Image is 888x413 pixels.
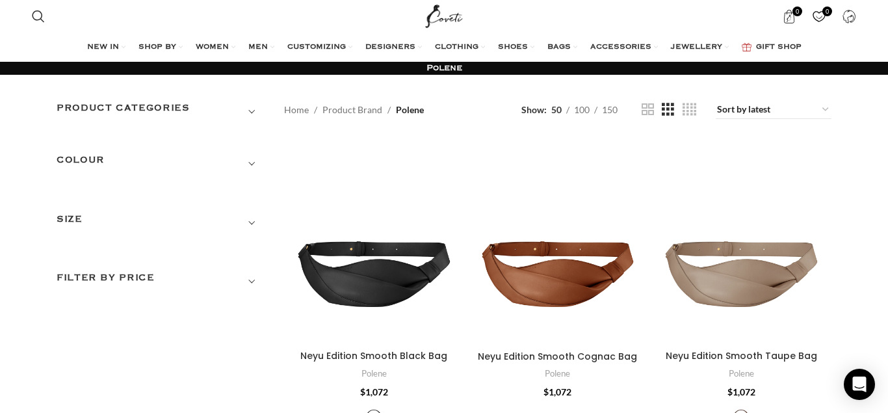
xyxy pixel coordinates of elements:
span: BAGS [547,42,571,53]
span: ACCESSORIES [590,42,651,53]
img: GiftBag [742,43,751,51]
span: SHOES [498,42,528,53]
span: JEWELLERY [671,42,722,53]
a: GIFT SHOP [742,34,802,60]
a: MEN [248,34,274,60]
a: Neyu Edition Smooth Black Bag [284,139,464,344]
div: My Wishlist [806,3,833,29]
a: SHOP BY [138,34,183,60]
a: Search [25,3,51,29]
span: NEW IN [87,42,119,53]
a: DESIGNERS [365,34,422,60]
a: JEWELLERY [671,34,729,60]
a: Neyu Edition Smooth Taupe Bag [666,349,817,362]
a: Polene [729,367,754,380]
a: Site logo [423,10,466,21]
a: CLOTHING [435,34,485,60]
a: 0 [776,3,803,29]
a: BAGS [547,34,577,60]
span: $ [543,386,549,397]
a: SHOES [498,34,534,60]
a: Neyu Edition Smooth Taupe Bag [651,139,831,344]
span: GIFT SHOP [756,42,802,53]
span: $ [727,386,733,397]
a: WOMEN [196,34,235,60]
span: DESIGNERS [365,42,415,53]
span: SHOP BY [138,42,176,53]
span: WOMEN [196,42,229,53]
span: MEN [248,42,268,53]
a: ACCESSORIES [590,34,658,60]
a: NEW IN [87,34,125,60]
span: CLOTHING [435,42,478,53]
div: Main navigation [25,34,863,60]
a: Polene [545,367,570,380]
a: Neyu Edition Smooth Cognac Bag [478,350,637,363]
div: Open Intercom Messenger [844,369,875,400]
h3: SIZE [57,212,265,234]
a: Neyu Edition Smooth Black Bag [300,349,447,362]
h3: COLOUR [57,153,265,175]
span: 0 [822,7,832,16]
bdi: 1,072 [360,386,388,397]
span: $ [360,386,365,397]
h3: Product categories [57,101,265,123]
span: CUSTOMIZING [287,42,346,53]
bdi: 1,072 [543,386,571,397]
h3: Filter by price [57,271,265,293]
bdi: 1,072 [727,386,755,397]
a: Neyu Edition Smooth Cognac Bag [468,139,648,345]
a: CUSTOMIZING [287,34,352,60]
a: Polene [361,367,387,380]
a: 0 [806,3,833,29]
span: 0 [792,7,802,16]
